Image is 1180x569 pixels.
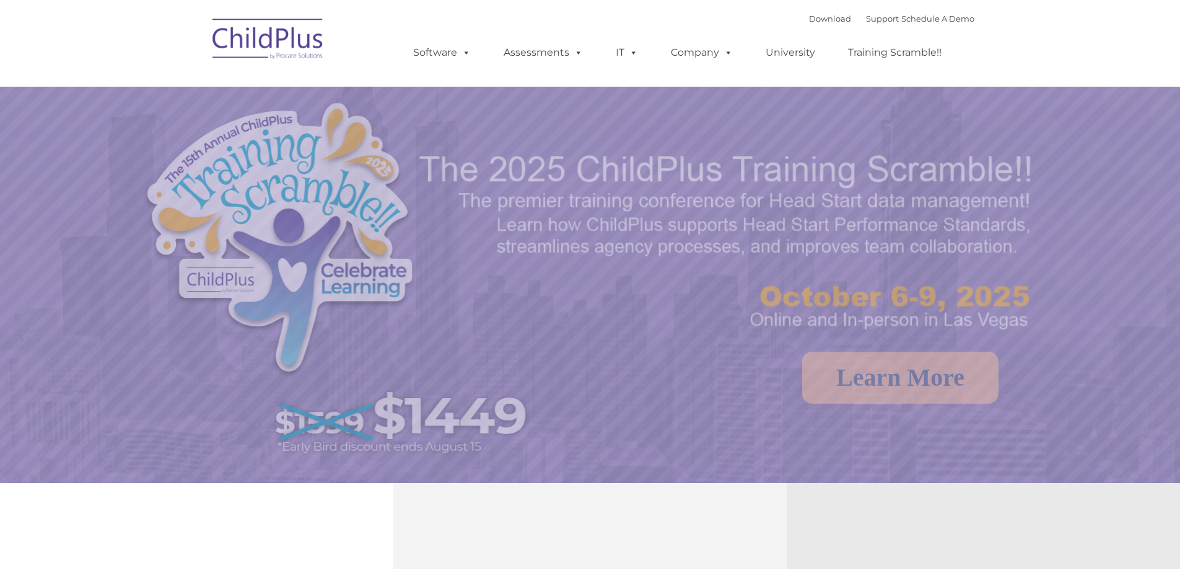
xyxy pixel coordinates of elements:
a: IT [603,40,650,65]
a: Company [658,40,745,65]
img: ChildPlus by Procare Solutions [206,10,330,72]
a: Download [809,14,851,24]
a: Software [401,40,483,65]
a: Assessments [491,40,595,65]
a: Support [866,14,899,24]
a: University [753,40,828,65]
a: Learn More [802,352,999,404]
font: | [809,14,974,24]
a: Schedule A Demo [901,14,974,24]
a: Training Scramble!! [836,40,954,65]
